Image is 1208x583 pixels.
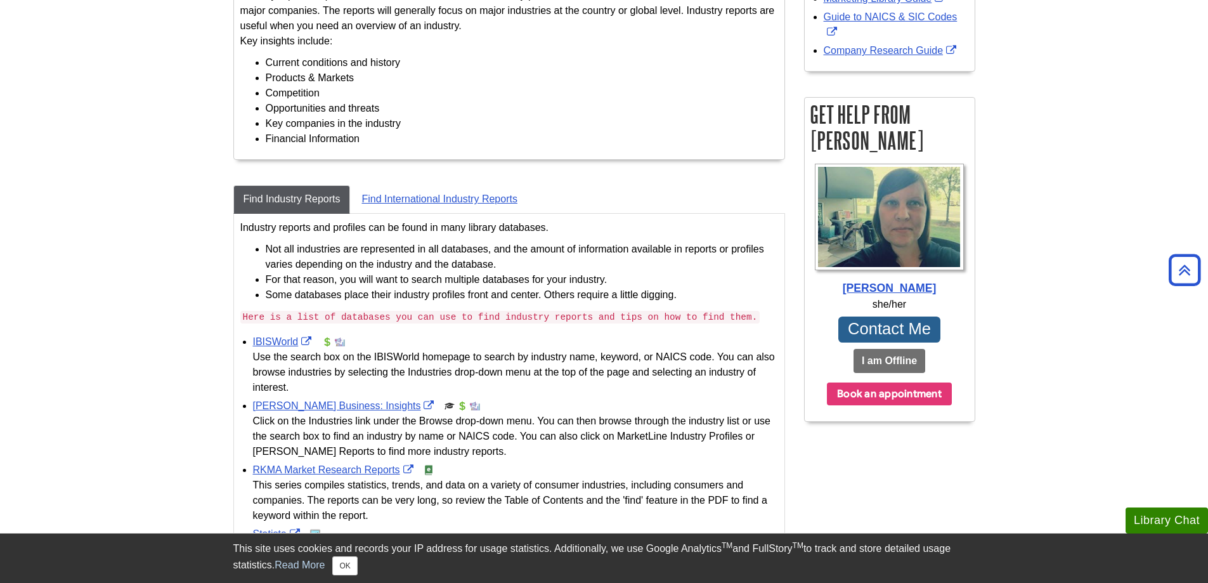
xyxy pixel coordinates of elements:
code: Here is a list of databases you can use to find industry reports and tips on how to find them. [240,311,760,324]
img: Industry Report [470,401,480,411]
li: Not all industries are represented in all databases, and the amount of information available in r... [266,242,778,272]
a: Link opens in new window [253,528,303,539]
b: I am Offline [862,355,917,366]
img: Profile Photo [815,164,964,270]
a: Link opens in new window [824,45,960,56]
div: This site uses cookies and records your IP address for usage statistics. Additionally, we use Goo... [233,541,975,575]
li: Some databases place their industry profiles front and center. Others require a little digging. [266,287,778,303]
li: Current conditions and history [266,55,778,70]
a: Profile Photo [PERSON_NAME] [811,164,968,296]
sup: TM [793,541,803,550]
div: This series compiles statistics, trends, and data on a variety of consumer industries, including ... [253,478,778,523]
a: Back to Top [1164,261,1205,278]
sup: TM [722,541,732,550]
a: Link opens in new window [253,464,417,475]
img: Statistics [310,529,320,539]
a: Link opens in new window [253,336,315,347]
div: Use the search box on the IBISWorld homepage to search by industry name, keyword, or NAICS code. ... [253,350,778,395]
a: Link opens in new window [253,400,438,411]
li: Key companies in the industry [266,116,778,131]
a: Link opens in new window [824,11,958,37]
button: Book an appointment [827,383,952,405]
li: Opportunities and threats [266,101,778,116]
img: Financial Report [322,337,332,347]
a: Read More [275,560,325,570]
h2: Get Help From [PERSON_NAME] [805,98,975,157]
img: e-Book [424,465,434,475]
img: Industry Report [335,337,345,347]
a: Contact Me [838,317,941,343]
a: Find International Industry Reports [351,185,527,214]
div: she/her [811,297,968,312]
button: I am Offline [854,349,925,373]
li: For that reason, you will want to search multiple databases for your industry. [266,272,778,287]
button: Library Chat [1126,508,1208,534]
li: Products & Markets [266,70,778,86]
img: Scholarly or Peer Reviewed [445,401,455,411]
a: Find Industry Reports [233,185,351,214]
div: [PERSON_NAME] [811,280,968,296]
div: Click on the Industries link under the Browse drop-down menu. You can then browse through the ind... [253,414,778,459]
li: Competition [266,86,778,101]
p: Industry reports and profiles can be found in many library databases. [240,220,778,235]
li: Financial Information [266,131,778,147]
img: Financial Report [457,401,467,411]
button: Close [332,556,357,575]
